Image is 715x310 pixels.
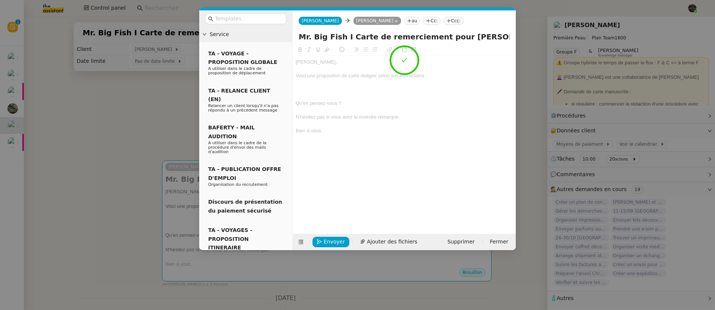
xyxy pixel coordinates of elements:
[208,103,279,113] span: Relancer un client lorsqu'il n'a pas répondu à un précédent message
[208,141,267,154] span: A utiliser dans le cadre de la procédure d'envoi des mails d'audition
[208,66,266,75] span: A utiliser dans le cadre de proposition de déplacement
[215,14,282,23] input: Templates
[208,166,281,181] span: TA - PUBLICATION OFFRE D'EMPLOI
[208,182,268,187] span: Organisation du recrutement
[302,18,339,23] span: [PERSON_NAME]
[356,237,422,247] button: Ajouter des fichiers
[486,237,513,247] button: Fermer
[367,238,417,246] span: Ajouter des fichiers
[312,237,349,247] button: Envoyer
[208,88,270,102] span: TA - RELANCE CLIENT (EN)
[353,17,401,25] nz-tag: [PERSON_NAME]
[444,17,464,25] nz-tag: Ccc:
[490,238,508,246] span: Fermer
[208,125,255,139] span: BAFERTY - MAIL AUDITION
[208,51,277,65] span: TA - VOYAGE - PROPOSITION GLOBALE
[443,237,479,247] button: Supprimer
[199,27,292,42] div: Service
[208,227,252,251] span: TA - VOYAGES - PROPOSITION ITINERAIRE
[324,238,345,246] span: Envoyer
[447,238,474,246] span: Supprimer
[423,17,441,25] nz-tag: Cc:
[208,199,282,213] span: Discours de présentation du paiement sécurisé
[299,31,510,42] input: Subject
[210,30,289,39] span: Service
[404,17,420,25] nz-tag: au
